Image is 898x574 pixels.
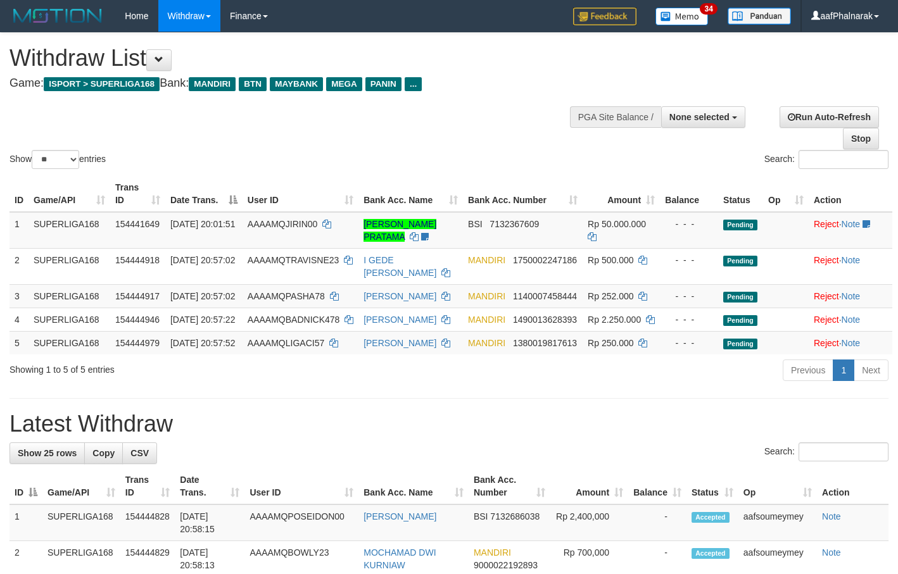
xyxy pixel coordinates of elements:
span: AAAAMQBADNICK478 [248,315,340,325]
th: Op: activate to sort column ascending [738,468,817,504]
span: Copy 1380019817613 to clipboard [513,338,577,348]
span: Copy [92,448,115,458]
span: Copy 9000022192893 to clipboard [474,560,538,570]
a: CSV [122,442,157,464]
input: Search: [799,150,889,169]
th: Action [809,176,892,212]
span: Pending [723,315,757,326]
a: [PERSON_NAME] PRATAMA [364,219,436,242]
td: SUPERLIGA168 [28,212,110,249]
img: Feedback.jpg [573,8,636,25]
th: Game/API: activate to sort column ascending [42,468,120,504]
span: Accepted [692,512,730,523]
span: Copy 1750002247186 to clipboard [513,255,577,265]
a: Previous [783,359,833,381]
th: Bank Acc. Name: activate to sort column ascending [358,176,463,212]
th: Date Trans.: activate to sort column ascending [175,468,244,504]
span: Pending [723,339,757,349]
span: MANDIRI [189,77,236,91]
td: 2 [9,248,28,284]
td: [DATE] 20:58:15 [175,504,244,541]
th: User ID: activate to sort column ascending [244,468,358,504]
th: Amount: activate to sort column ascending [550,468,628,504]
span: 34 [700,3,717,15]
span: None selected [669,112,730,122]
th: Bank Acc. Number: activate to sort column ascending [463,176,583,212]
td: · [809,308,892,331]
span: Copy 1490013628393 to clipboard [513,315,577,325]
span: 154444918 [115,255,160,265]
label: Search: [764,442,889,461]
a: Copy [84,442,123,464]
span: MANDIRI [468,291,505,301]
span: MANDIRI [468,255,505,265]
img: Button%20Memo.svg [655,8,709,25]
td: · [809,248,892,284]
th: Date Trans.: activate to sort column descending [165,176,243,212]
th: Bank Acc. Number: activate to sort column ascending [469,468,550,504]
span: 154444979 [115,338,160,348]
td: aafsoumeymey [738,504,817,541]
td: SUPERLIGA168 [28,331,110,354]
a: [PERSON_NAME] [364,511,436,521]
h1: Latest Withdraw [9,411,889,437]
div: Showing 1 to 5 of 5 entries [9,358,365,376]
span: 154441649 [115,219,160,229]
span: BSI [468,219,483,229]
a: Note [842,315,861,325]
td: 154444828 [120,504,175,541]
td: SUPERLIGA168 [28,308,110,331]
div: - - - [665,313,713,326]
span: MEGA [326,77,362,91]
a: Reject [814,255,839,265]
span: AAAAMQLIGACI57 [248,338,324,348]
span: Pending [723,292,757,303]
th: User ID: activate to sort column ascending [243,176,358,212]
a: Reject [814,315,839,325]
th: Status [718,176,763,212]
td: · [809,331,892,354]
th: Bank Acc. Name: activate to sort column ascending [358,468,469,504]
a: MOCHAMAD DWI KURNIAW [364,547,436,570]
span: [DATE] 20:57:02 [170,255,235,265]
th: Trans ID: activate to sort column ascending [110,176,165,212]
td: SUPERLIGA168 [28,248,110,284]
td: AAAAMQPOSEIDON00 [244,504,358,541]
div: - - - [665,254,713,266]
td: · [809,212,892,249]
span: [DATE] 20:57:02 [170,291,235,301]
span: Show 25 rows [18,448,77,458]
th: Balance: activate to sort column ascending [628,468,686,504]
a: Stop [843,128,879,149]
img: panduan.png [728,8,791,25]
th: ID [9,176,28,212]
a: Note [822,547,841,558]
span: ISPORT > SUPERLIGA168 [44,77,160,91]
th: ID: activate to sort column descending [9,468,42,504]
div: PGA Site Balance / [570,106,661,128]
span: PANIN [365,77,402,91]
a: Note [842,219,861,229]
span: Rp 50.000.000 [588,219,646,229]
span: MANDIRI [474,547,511,558]
a: [PERSON_NAME] [364,338,436,348]
td: · [809,284,892,308]
span: MANDIRI [468,338,505,348]
span: Rp 2.250.000 [588,315,641,325]
span: [DATE] 20:57:52 [170,338,235,348]
a: Next [854,359,889,381]
a: I GEDE [PERSON_NAME] [364,255,436,278]
span: Copy 7132686038 to clipboard [490,511,540,521]
span: 154444917 [115,291,160,301]
td: SUPERLIGA168 [28,284,110,308]
span: MAYBANK [270,77,323,91]
span: [DATE] 20:57:22 [170,315,235,325]
th: Game/API: activate to sort column ascending [28,176,110,212]
th: Status: activate to sort column ascending [686,468,738,504]
span: CSV [130,448,149,458]
span: AAAAMQJIRIN00 [248,219,317,229]
a: Reject [814,338,839,348]
td: 1 [9,212,28,249]
span: Pending [723,220,757,230]
span: Rp 252.000 [588,291,633,301]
